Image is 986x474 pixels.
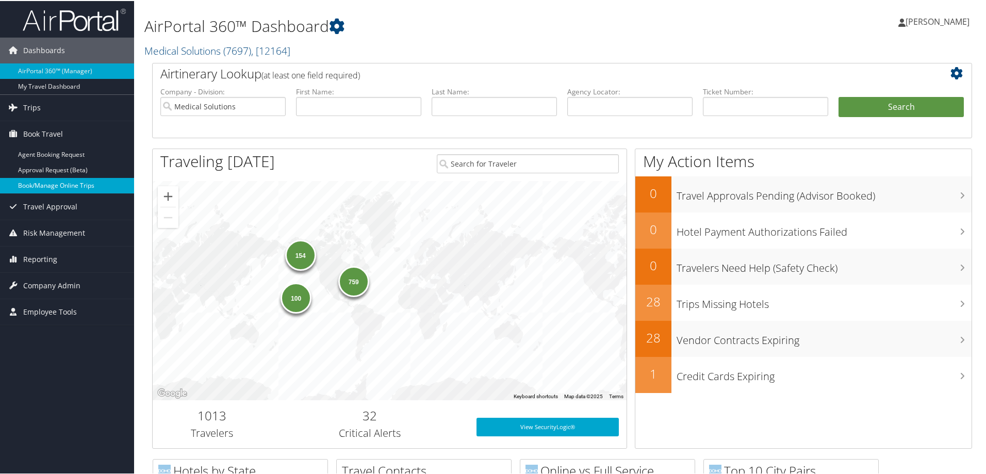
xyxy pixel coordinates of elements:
[160,406,264,423] h2: 1013
[23,7,126,31] img: airportal-logo.png
[677,219,972,238] h3: Hotel Payment Authorizations Failed
[567,86,693,96] label: Agency Locator:
[261,69,360,80] span: (at least one field required)
[476,417,619,435] a: View SecurityLogic®
[160,150,275,171] h1: Traveling [DATE]
[23,298,77,324] span: Employee Tools
[160,86,286,96] label: Company - Division:
[635,220,671,237] h2: 0
[279,425,461,439] h3: Critical Alerts
[839,96,964,117] button: Search
[635,184,671,201] h2: 0
[432,86,557,96] label: Last Name:
[296,86,421,96] label: First Name:
[635,320,972,356] a: 28Vendor Contracts Expiring
[155,386,189,399] img: Google
[635,364,671,382] h2: 1
[514,392,558,399] button: Keyboard shortcuts
[251,43,290,57] span: , [ 12164 ]
[158,185,178,206] button: Zoom in
[281,281,311,312] div: 100
[23,246,57,271] span: Reporting
[437,153,619,172] input: Search for Traveler
[635,256,671,273] h2: 0
[158,206,178,227] button: Zoom out
[338,265,369,296] div: 759
[635,175,972,211] a: 0Travel Approvals Pending (Advisor Booked)
[677,183,972,202] h3: Travel Approvals Pending (Advisor Booked)
[144,43,290,57] a: Medical Solutions
[285,239,316,270] div: 154
[677,363,972,383] h3: Credit Cards Expiring
[223,43,251,57] span: ( 7697 )
[677,291,972,310] h3: Trips Missing Hotels
[898,5,980,36] a: [PERSON_NAME]
[635,356,972,392] a: 1Credit Cards Expiring
[23,272,80,298] span: Company Admin
[906,15,969,26] span: [PERSON_NAME]
[635,211,972,248] a: 0Hotel Payment Authorizations Failed
[635,150,972,171] h1: My Action Items
[609,393,623,398] a: Terms (opens in new tab)
[677,327,972,347] h3: Vendor Contracts Expiring
[23,37,65,62] span: Dashboards
[155,386,189,399] a: Open this area in Google Maps (opens a new window)
[564,393,603,398] span: Map data ©2025
[23,219,85,245] span: Risk Management
[23,94,41,120] span: Trips
[635,292,671,309] h2: 28
[635,328,671,346] h2: 28
[279,406,461,423] h2: 32
[635,248,972,284] a: 0Travelers Need Help (Safety Check)
[677,255,972,274] h3: Travelers Need Help (Safety Check)
[160,425,264,439] h3: Travelers
[160,64,896,81] h2: Airtinerary Lookup
[635,284,972,320] a: 28Trips Missing Hotels
[703,86,828,96] label: Ticket Number:
[23,193,77,219] span: Travel Approval
[144,14,701,36] h1: AirPortal 360™ Dashboard
[23,120,63,146] span: Book Travel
